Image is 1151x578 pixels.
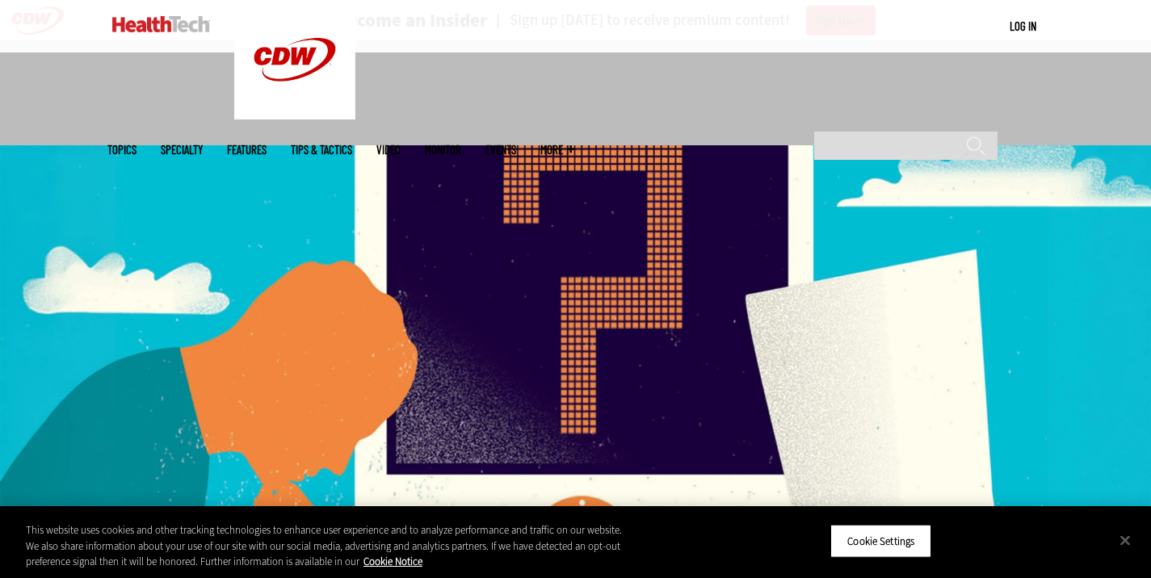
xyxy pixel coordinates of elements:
[107,144,137,156] span: Topics
[540,144,574,156] span: More
[227,144,267,156] a: Features
[234,107,355,124] a: CDW
[1010,19,1036,33] a: Log in
[363,555,422,568] a: More information about your privacy
[830,524,931,558] button: Cookie Settings
[425,144,461,156] a: MonITor
[1107,522,1143,558] button: Close
[1010,18,1036,35] div: User menu
[161,144,203,156] span: Specialty
[112,16,210,32] img: Home
[291,144,352,156] a: Tips & Tactics
[26,522,633,570] div: This website uses cookies and other tracking technologies to enhance user experience and to analy...
[485,144,516,156] a: Events
[376,144,401,156] a: Video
